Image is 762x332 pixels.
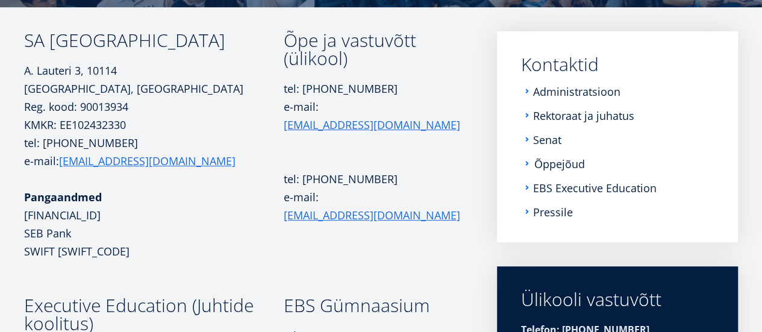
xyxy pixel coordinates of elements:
[284,170,462,188] p: tel: [PHONE_NUMBER]
[24,134,284,170] p: tel: [PHONE_NUMBER] e-mail:
[24,188,284,260] p: [FINANCIAL_ID] SEB Pank SWIFT [SWIFT_CODE]
[533,206,573,218] a: Pressile
[24,61,284,116] p: A. Lauteri 3, 10114 [GEOGRAPHIC_DATA], [GEOGRAPHIC_DATA] Reg. kood: 90013934
[284,116,460,134] a: [EMAIL_ADDRESS][DOMAIN_NAME]
[533,110,634,122] a: Rektoraat ja juhatus
[59,152,236,170] a: [EMAIL_ADDRESS][DOMAIN_NAME]
[521,290,714,309] div: Ülikooli vastuvõtt
[284,296,462,315] h3: EBS Gümnaasium
[24,31,284,49] h3: SA [GEOGRAPHIC_DATA]
[534,158,585,170] a: Õppejõud
[284,206,460,224] a: [EMAIL_ADDRESS][DOMAIN_NAME]
[24,116,284,134] p: KMKR: EE102432330
[284,80,462,152] p: tel: [PHONE_NUMBER] e-mail:
[521,55,714,74] a: Kontaktid
[533,182,657,194] a: EBS Executive Education
[24,190,102,204] strong: Pangaandmed
[284,188,462,224] p: e-mail:
[533,86,620,98] a: Administratsioon
[284,31,462,67] h3: Õpe ja vastuvõtt (ülikool)
[533,134,561,146] a: Senat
